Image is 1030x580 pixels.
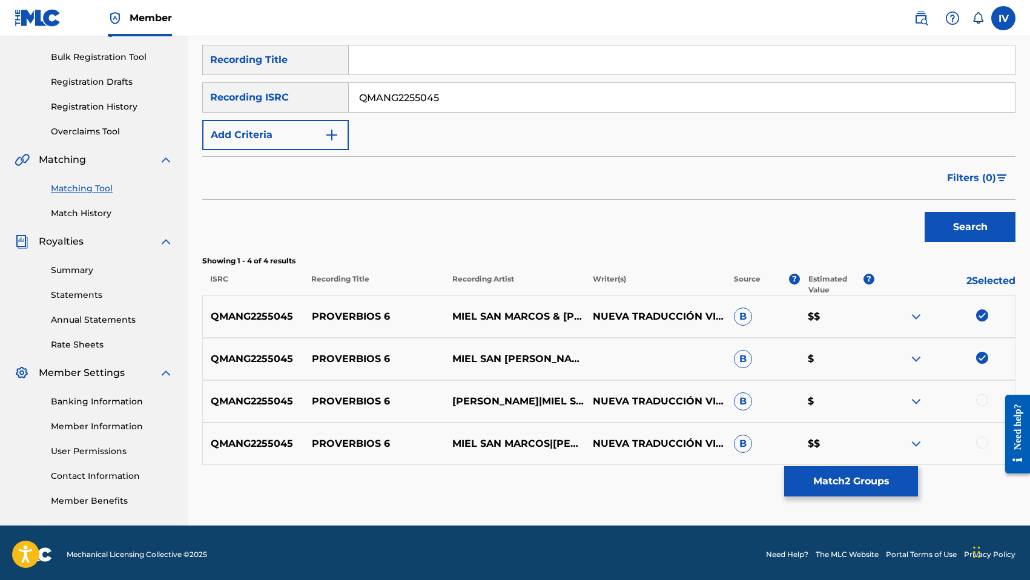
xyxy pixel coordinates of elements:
[444,309,585,324] p: MIEL SAN MARCOS & [PERSON_NAME]
[51,495,173,507] a: Member Benefits
[444,274,585,295] p: Recording Artist
[202,45,1015,248] form: Search Form
[159,153,173,167] img: expand
[51,207,173,220] a: Match History
[925,212,1015,242] button: Search
[304,394,444,409] p: PROVERBIOS 6
[39,366,125,380] span: Member Settings
[996,386,1030,483] iframe: Resource Center
[816,549,879,560] a: The MLC Website
[972,12,984,24] div: Notifications
[940,163,1015,193] button: Filters (0)
[51,264,173,277] a: Summary
[159,234,173,249] img: expand
[15,153,30,167] img: Matching
[976,309,988,321] img: deselect
[203,352,304,366] p: QMANG2255045
[444,394,585,409] p: [PERSON_NAME]|MIEL SAN MARCOS
[800,309,874,324] p: $$
[734,350,752,368] span: B
[51,338,173,351] a: Rate Sheets
[304,309,444,324] p: PROVERBIOS 6
[444,352,585,366] p: MIEL SAN [PERSON_NAME] [PERSON_NAME]
[108,11,122,25] img: Top Rightsholder
[766,549,808,560] a: Need Help?
[39,153,86,167] span: Matching
[51,76,173,88] a: Registration Drafts
[800,437,874,451] p: $$
[997,174,1007,182] img: filter
[51,395,173,408] a: Banking Information
[940,6,965,30] div: Help
[969,522,1030,580] div: Widget de chat
[325,128,339,142] img: 9d2ae6d4665cec9f34b9.svg
[964,549,1015,560] a: Privacy Policy
[51,314,173,326] a: Annual Statements
[303,274,444,295] p: Recording Title
[51,289,173,302] a: Statements
[789,274,800,285] span: ?
[202,274,303,295] p: ISRC
[51,420,173,433] a: Member Information
[945,11,960,25] img: help
[585,394,725,409] p: NUEVA TRADUCCIÓN VIVIENTE
[203,437,304,451] p: QMANG2255045
[51,470,173,483] a: Contact Information
[304,437,444,451] p: PROVERBIOS 6
[784,466,918,496] button: Match2 Groups
[874,274,1015,295] p: 2 Selected
[886,549,957,560] a: Portal Terms of Use
[202,120,349,150] button: Add Criteria
[51,51,173,64] a: Bulk Registration Tool
[863,274,874,285] span: ?
[444,437,585,451] p: MIEL SAN MARCOS|[PERSON_NAME]
[585,309,725,324] p: NUEVA TRADUCCIÓN VIVIENTE
[15,366,29,380] img: Member Settings
[734,274,761,295] p: Source
[973,534,980,570] div: Arrastrar
[909,352,923,366] img: expand
[800,394,874,409] p: $
[304,352,444,366] p: PROVERBIOS 6
[969,522,1030,580] iframe: Chat Widget
[67,549,207,560] span: Mechanical Licensing Collective © 2025
[914,11,928,25] img: search
[15,234,29,249] img: Royalties
[585,274,726,295] p: Writer(s)
[51,101,173,113] a: Registration History
[130,11,172,25] span: Member
[734,392,752,410] span: B
[909,309,923,324] img: expand
[808,274,864,295] p: Estimated Value
[39,234,84,249] span: Royalties
[203,309,304,324] p: QMANG2255045
[991,6,1015,30] div: User Menu
[202,255,1015,266] p: Showing 1 - 4 of 4 results
[585,437,725,451] p: NUEVA TRADUCCIÓN VIVIENTE
[909,6,933,30] a: Public Search
[734,308,752,326] span: B
[203,394,304,409] p: QMANG2255045
[51,125,173,138] a: Overclaims Tool
[909,394,923,409] img: expand
[909,437,923,451] img: expand
[159,366,173,380] img: expand
[800,352,874,366] p: $
[51,182,173,195] a: Matching Tool
[976,352,988,364] img: deselect
[51,445,173,458] a: User Permissions
[947,171,996,185] span: Filters ( 0 )
[15,9,61,27] img: MLC Logo
[734,435,752,453] span: B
